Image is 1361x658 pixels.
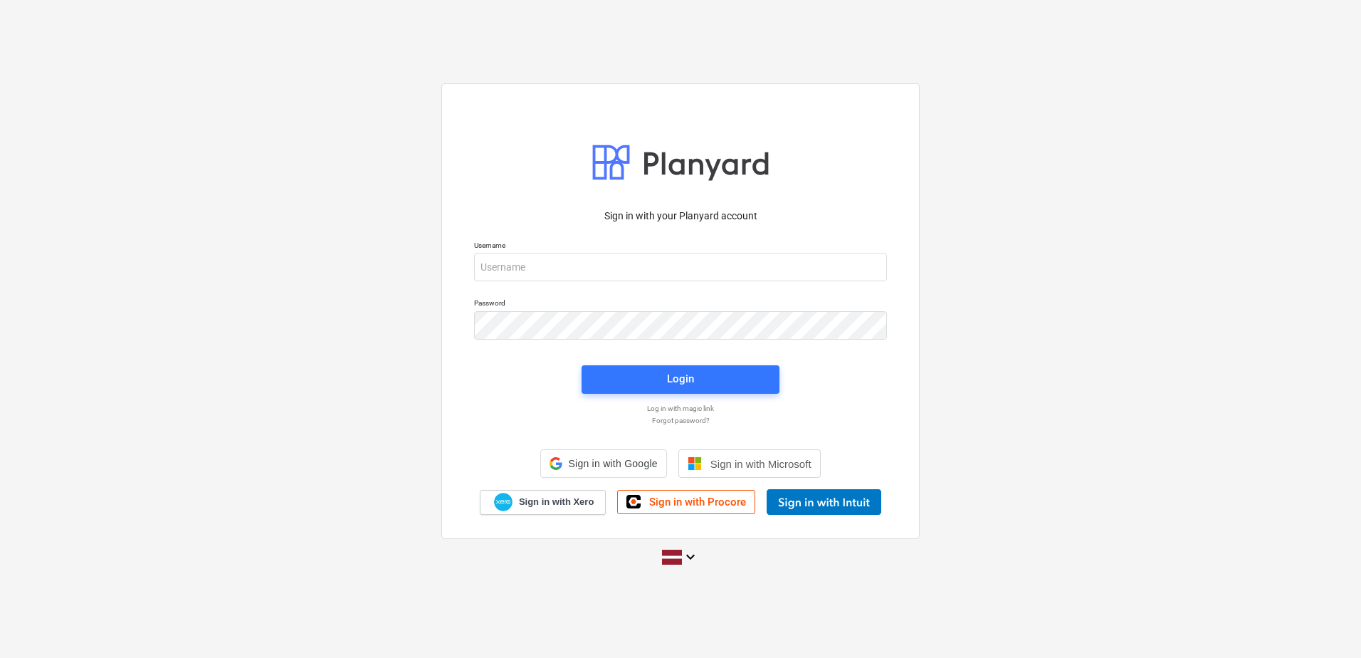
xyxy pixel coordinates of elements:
[480,490,606,515] a: Sign in with Xero
[474,209,887,224] p: Sign in with your Planyard account
[540,449,666,478] div: Sign in with Google
[667,370,694,388] div: Login
[568,458,657,469] span: Sign in with Google
[474,253,887,281] input: Username
[688,456,702,471] img: Microsoft logo
[682,548,699,565] i: keyboard_arrow_down
[617,490,755,514] a: Sign in with Procore
[494,493,513,512] img: Xero logo
[649,496,746,508] span: Sign in with Procore
[467,416,894,425] a: Forgot password?
[519,496,594,508] span: Sign in with Xero
[467,404,894,413] a: Log in with magic link
[582,365,779,394] button: Login
[474,241,887,253] p: Username
[710,458,811,470] span: Sign in with Microsoft
[474,298,887,310] p: Password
